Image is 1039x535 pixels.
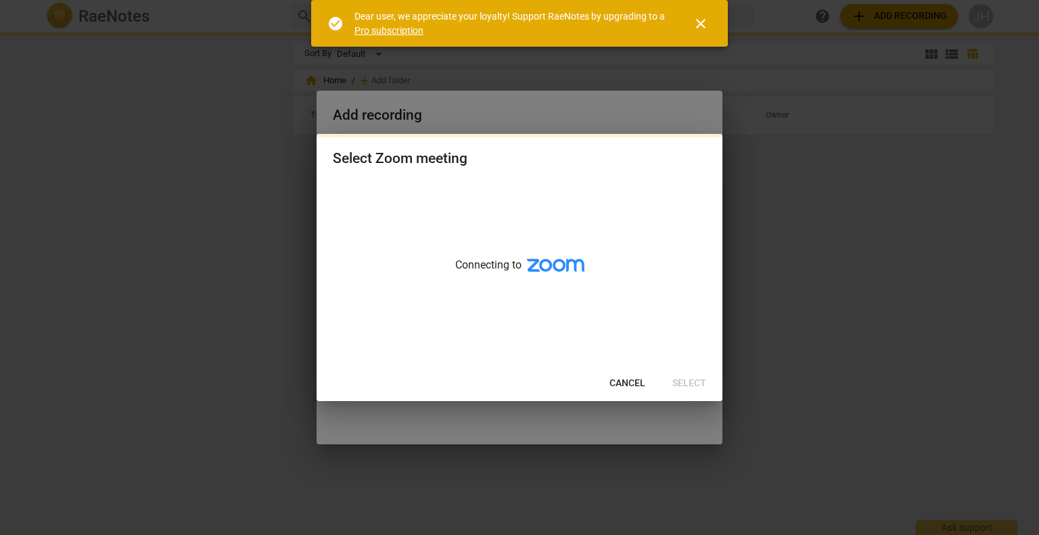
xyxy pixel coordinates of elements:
span: check_circle [327,16,344,32]
span: close [693,16,709,32]
div: Dear user, we appreciate your loyalty! Support RaeNotes by upgrading to a [354,9,668,37]
div: Select Zoom meeting [333,150,467,167]
button: Close [685,7,717,40]
span: Cancel [609,377,645,390]
div: Connecting to [317,181,722,366]
a: Pro subscription [354,25,423,36]
button: Cancel [599,371,656,396]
